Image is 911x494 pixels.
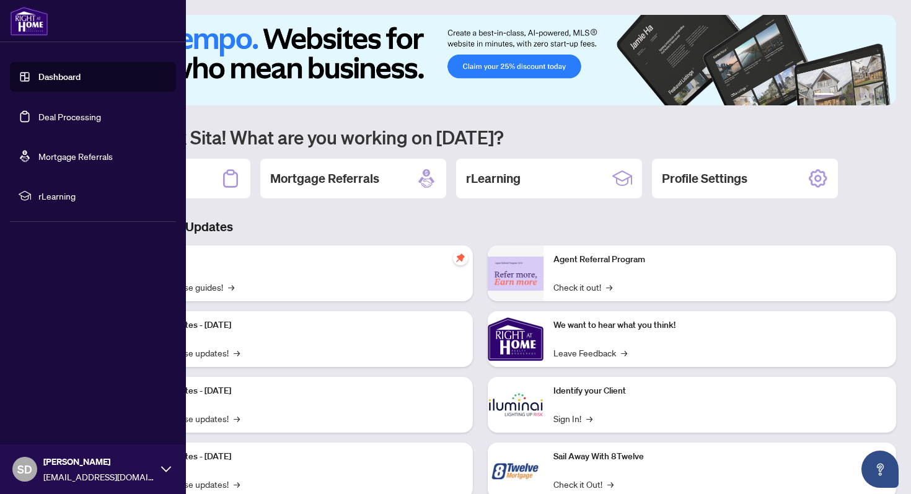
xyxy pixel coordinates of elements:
[859,93,864,98] button: 4
[621,346,627,359] span: →
[553,319,886,332] p: We want to hear what you think!
[553,346,627,359] a: Leave Feedback→
[130,319,463,332] p: Platform Updates - [DATE]
[38,189,167,203] span: rLearning
[861,451,899,488] button: Open asap
[64,125,896,149] h1: Welcome back Sita! What are you working on [DATE]?
[38,71,81,82] a: Dashboard
[64,15,896,105] img: Slide 0
[10,6,48,36] img: logo
[43,470,155,483] span: [EMAIL_ADDRESS][DOMAIN_NAME]
[879,93,884,98] button: 6
[553,450,886,464] p: Sail Away With 8Twelve
[488,377,544,433] img: Identify your Client
[662,170,747,187] h2: Profile Settings
[553,477,614,491] a: Check it Out!→
[130,253,463,267] p: Self-Help
[270,170,379,187] h2: Mortgage Referrals
[130,450,463,464] p: Platform Updates - [DATE]
[234,346,240,359] span: →
[228,280,234,294] span: →
[607,477,614,491] span: →
[234,412,240,425] span: →
[234,477,240,491] span: →
[553,253,886,267] p: Agent Referral Program
[586,412,592,425] span: →
[553,412,592,425] a: Sign In!→
[869,93,874,98] button: 5
[43,455,155,469] span: [PERSON_NAME]
[17,461,32,478] span: SD
[64,218,896,236] h3: Brokerage & Industry Updates
[814,93,834,98] button: 1
[38,111,101,122] a: Deal Processing
[130,384,463,398] p: Platform Updates - [DATE]
[849,93,854,98] button: 3
[38,151,113,162] a: Mortgage Referrals
[466,170,521,187] h2: rLearning
[488,311,544,367] img: We want to hear what you think!
[453,250,468,265] span: pushpin
[839,93,844,98] button: 2
[606,280,612,294] span: →
[488,257,544,291] img: Agent Referral Program
[553,280,612,294] a: Check it out!→
[553,384,886,398] p: Identify your Client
